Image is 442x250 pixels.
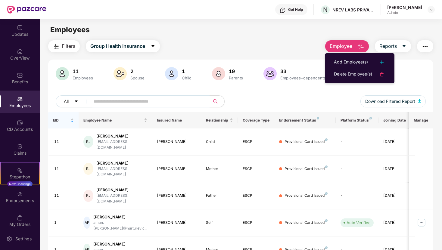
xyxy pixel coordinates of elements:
div: 19 [228,68,244,74]
div: [PERSON_NAME] [96,133,147,139]
div: [PERSON_NAME] [96,160,147,166]
div: Endorsement Status [279,118,331,123]
span: Employees [50,25,90,34]
div: Platform Status [341,118,374,123]
img: svg+xml;base64,PHN2ZyB4bWxucz0iaHR0cDovL3d3dy53My5vcmcvMjAwMC9zdmciIHdpZHRoPSI4IiBoZWlnaHQ9IjgiIH... [325,246,328,249]
div: Provisional Card Issued [285,220,328,226]
div: [EMAIL_ADDRESS][DOMAIN_NAME] [96,166,147,177]
div: Child [206,139,233,145]
img: svg+xml;base64,PHN2ZyB4bWxucz0iaHR0cDovL3d3dy53My5vcmcvMjAwMC9zdmciIHhtbG5zOnhsaW5rPSJodHRwOi8vd3... [56,67,69,80]
div: Self [206,220,233,226]
div: RJ [83,163,93,175]
img: svg+xml;base64,PHN2ZyB4bWxucz0iaHR0cDovL3d3dy53My5vcmcvMjAwMC9zdmciIHdpZHRoPSIyNCIgaGVpZ2h0PSIyNC... [378,71,385,78]
img: svg+xml;base64,PHN2ZyBpZD0iRHJvcGRvd24tMzJ4MzIiIHhtbG5zPSJodHRwOi8vd3d3LnczLm9yZy8yMDAwL3N2ZyIgd2... [429,7,434,12]
div: Get Help [288,7,303,12]
span: Filters [62,42,75,50]
span: caret-down [151,44,155,49]
div: Add Employee(s) [334,59,368,66]
div: New Challenge [7,181,33,186]
div: [DATE] [383,166,410,172]
div: [PERSON_NAME] [93,214,147,220]
div: Stepathon [1,174,39,180]
button: Download Filtered Report [360,95,426,107]
div: Employees [71,76,94,80]
div: [DATE] [383,193,410,199]
div: 1 [54,220,74,226]
img: svg+xml;base64,PHN2ZyB4bWxucz0iaHR0cDovL3d3dy53My5vcmcvMjAwMC9zdmciIHdpZHRoPSIyNCIgaGVpZ2h0PSIyNC... [422,43,429,50]
img: svg+xml;base64,PHN2ZyB4bWxucz0iaHR0cDovL3d3dy53My5vcmcvMjAwMC9zdmciIHhtbG5zOnhsaW5rPSJodHRwOi8vd3... [418,99,421,103]
span: caret-down [74,99,78,104]
img: New Pazcare Logo [7,6,46,14]
div: [EMAIL_ADDRESS][DOMAIN_NAME] [96,193,147,204]
div: [EMAIL_ADDRESS][DOMAIN_NAME] [96,139,147,150]
div: ESCP [243,166,270,172]
div: RJ [83,136,93,148]
img: svg+xml;base64,PHN2ZyBpZD0iVXBkYXRlZCIgeG1sbnM9Imh0dHA6Ly93d3cudzMub3JnLzIwMDAvc3ZnIiB3aWR0aD0iMj... [17,25,23,31]
button: Reportscaret-down [375,40,411,52]
img: svg+xml;base64,PHN2ZyBpZD0iRW5kb3JzZW1lbnRzIiB4bWxucz0iaHR0cDovL3d3dy53My5vcmcvMjAwMC9zdmciIHdpZH... [17,191,23,197]
div: [DATE] [383,220,410,226]
div: ESCP [243,193,270,199]
div: 2 [129,68,146,74]
div: [PERSON_NAME] [387,5,422,10]
td: - [336,128,378,156]
div: 11 [54,166,74,172]
span: caret-down [402,44,406,49]
img: svg+xml;base64,PHN2ZyB4bWxucz0iaHR0cDovL3d3dy53My5vcmcvMjAwMC9zdmciIHdpZHRoPSI4IiBoZWlnaHQ9IjgiIH... [325,219,328,222]
img: svg+xml;base64,PHN2ZyB4bWxucz0iaHR0cDovL3d3dy53My5vcmcvMjAwMC9zdmciIHdpZHRoPSIyNCIgaGVpZ2h0PSIyNC... [53,43,60,50]
span: search [210,99,221,104]
div: [PERSON_NAME] [157,220,196,226]
span: Employee [330,42,352,50]
div: Spouse [129,76,146,80]
div: [PERSON_NAME] [157,139,196,145]
img: manageButton [417,218,426,227]
div: ESCP [243,139,270,145]
div: Mother [206,166,233,172]
img: svg+xml;base64,PHN2ZyB4bWxucz0iaHR0cDovL3d3dy53My5vcmcvMjAwMC9zdmciIHdpZHRoPSI4IiBoZWlnaHQ9IjgiIH... [325,165,328,168]
td: - [336,182,378,209]
span: Reports [379,42,397,50]
img: svg+xml;base64,PHN2ZyB4bWxucz0iaHR0cDovL3d3dy53My5vcmcvMjAwMC9zdmciIHhtbG5zOnhsaW5rPSJodHRwOi8vd3... [165,67,178,80]
div: [PERSON_NAME] [157,166,196,172]
button: search [210,95,225,107]
div: Admin [387,10,422,15]
img: svg+xml;base64,PHN2ZyBpZD0iSGVscC0zMngzMiIgeG1sbnM9Imh0dHA6Ly93d3cudzMub3JnLzIwMDAvc3ZnIiB3aWR0aD... [280,7,286,13]
img: svg+xml;base64,PHN2ZyB4bWxucz0iaHR0cDovL3d3dy53My5vcmcvMjAwMC9zdmciIHdpZHRoPSIyNCIgaGVpZ2h0PSIyNC... [378,59,385,66]
div: [DATE] [383,139,410,145]
div: [PERSON_NAME] [93,241,147,247]
div: ESCP [243,220,270,226]
div: aman.[PERSON_NAME]@nurturev.c... [93,220,147,231]
button: Filters [48,40,80,52]
div: 33 [279,68,327,74]
th: Coverage Type [238,112,275,128]
img: svg+xml;base64,PHN2ZyB4bWxucz0iaHR0cDovL3d3dy53My5vcmcvMjAwMC9zdmciIHdpZHRoPSIyMSIgaGVpZ2h0PSIyMC... [17,167,23,173]
th: Relationship [201,112,238,128]
img: svg+xml;base64,PHN2ZyBpZD0iRW1wbG95ZWVzIiB4bWxucz0iaHR0cDovL3d3dy53My5vcmcvMjAwMC9zdmciIHdpZHRoPS... [17,96,23,102]
th: Manage [409,112,433,128]
img: svg+xml;base64,PHN2ZyB4bWxucz0iaHR0cDovL3d3dy53My5vcmcvMjAwMC9zdmciIHhtbG5zOnhsaW5rPSJodHRwOi8vd3... [212,67,225,80]
div: 1 [181,68,193,74]
div: Provisional Card Issued [285,193,328,199]
div: 11 [54,193,74,199]
th: Joining Date [378,112,415,128]
span: Employee Name [83,118,143,123]
div: Child [181,76,193,80]
img: svg+xml;base64,PHN2ZyBpZD0iQmVuZWZpdHMiIHhtbG5zPSJodHRwOi8vd3d3LnczLm9yZy8yMDAwL3N2ZyIgd2lkdGg9Ij... [17,72,23,78]
div: Auto Verified [347,220,371,226]
img: svg+xml;base64,PHN2ZyB4bWxucz0iaHR0cDovL3d3dy53My5vcmcvMjAwMC9zdmciIHhtbG5zOnhsaW5rPSJodHRwOi8vd3... [114,67,127,80]
button: Group Health Insurancecaret-down [86,40,160,52]
div: Father [206,193,233,199]
img: svg+xml;base64,PHN2ZyB4bWxucz0iaHR0cDovL3d3dy53My5vcmcvMjAwMC9zdmciIHdpZHRoPSI4IiBoZWlnaHQ9IjgiIH... [369,117,372,119]
div: Provisional Card Issued [285,139,328,145]
button: Allcaret-down [56,95,92,107]
span: Group Health Insurance [90,42,145,50]
span: N [323,6,328,13]
span: Relationship [206,118,229,123]
td: - [336,156,378,183]
div: Employees+dependents [279,76,327,80]
div: Delete Employee(s) [334,71,372,78]
div: Settings [14,236,33,242]
img: svg+xml;base64,PHN2ZyBpZD0iSG9tZSIgeG1sbnM9Imh0dHA6Ly93d3cudzMub3JnLzIwMDAvc3ZnIiB3aWR0aD0iMjAiIG... [17,48,23,54]
div: 11 [54,139,74,145]
button: Employee [325,40,369,52]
